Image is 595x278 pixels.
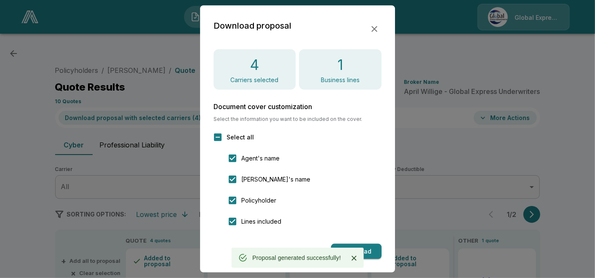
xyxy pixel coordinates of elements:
[213,103,382,110] h6: Document cover customization
[331,244,382,259] button: Download
[252,250,341,265] div: Proposal generated successfully!
[250,56,259,74] h4: 4
[241,196,276,205] span: Policyholder
[348,252,360,265] button: Close
[321,77,360,83] p: Business lines
[337,56,343,74] h4: 1
[241,154,280,163] span: Agent's name
[213,19,291,32] h2: Download proposal
[213,117,382,122] span: Select the information you want to be included on the cover.
[231,77,279,83] p: Carriers selected
[227,133,254,142] span: Select all
[241,217,281,226] span: Lines included
[297,244,324,259] button: Cancel
[241,175,310,184] span: [PERSON_NAME]'s name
